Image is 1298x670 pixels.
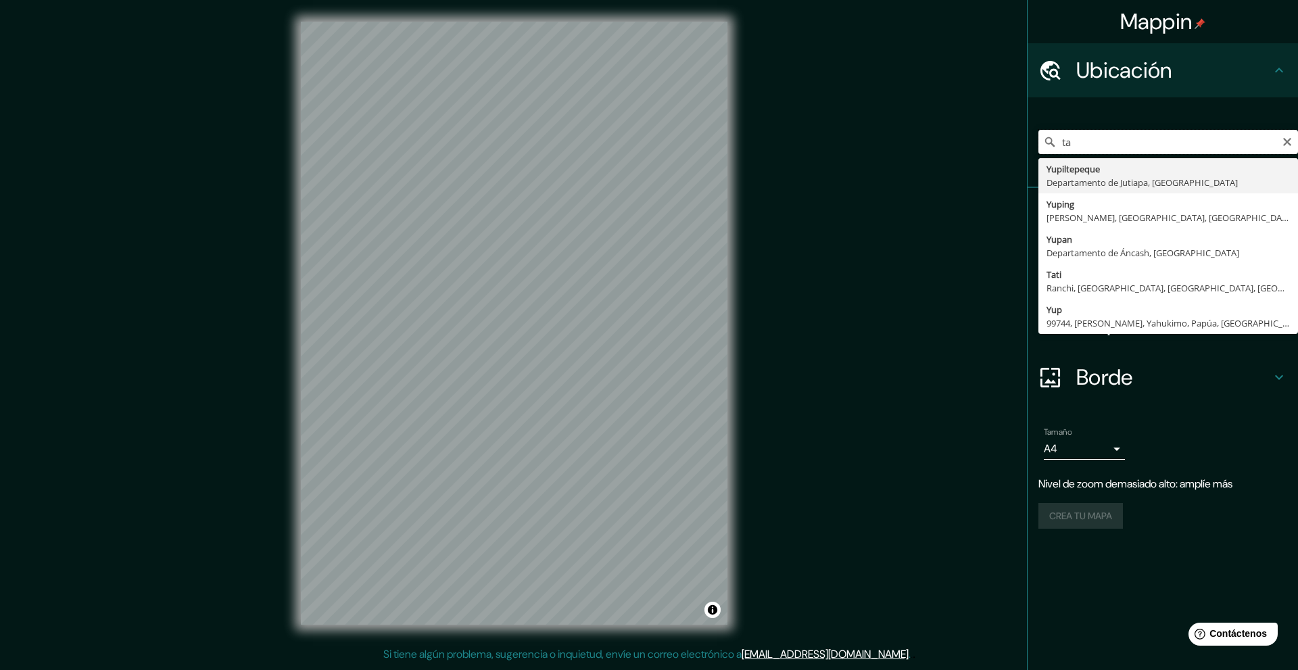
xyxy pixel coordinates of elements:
font: Mappin [1120,7,1193,36]
div: Disposición [1028,296,1298,350]
canvas: Mapa [301,22,727,625]
div: Yuping [1047,197,1290,211]
div: Borde [1028,350,1298,404]
font: Borde [1076,363,1133,391]
font: Si tiene algún problema, sugerencia o inquietud, envíe un correo electrónico a [383,647,742,661]
font: Tamaño [1044,427,1072,437]
div: Patas [1028,188,1298,242]
div: Departamento de Áncash, [GEOGRAPHIC_DATA] [1047,246,1290,260]
div: Yupiltepeque [1047,162,1290,176]
div: Yupan [1047,233,1290,246]
div: Ranchi, [GEOGRAPHIC_DATA], [GEOGRAPHIC_DATA], [GEOGRAPHIC_DATA] [1047,281,1290,295]
div: Yup [1047,303,1290,316]
div: [PERSON_NAME], [GEOGRAPHIC_DATA], [GEOGRAPHIC_DATA] [1047,211,1290,224]
button: Claro [1282,135,1293,147]
div: Ubicación [1028,43,1298,97]
img: pin-icon.png [1195,18,1205,29]
div: Departamento de Jutiapa, [GEOGRAPHIC_DATA] [1047,176,1290,189]
div: 99744, [PERSON_NAME], Yahukimo, Papúa, [GEOGRAPHIC_DATA] [1047,316,1290,330]
a: [EMAIL_ADDRESS][DOMAIN_NAME] [742,647,909,661]
font: A4 [1044,441,1057,456]
font: . [913,646,915,661]
div: Estilo [1028,242,1298,296]
font: . [909,647,911,661]
font: . [911,646,913,661]
font: Ubicación [1076,56,1172,85]
font: Nivel de zoom demasiado alto: amplíe más [1038,477,1232,491]
div: A4 [1044,438,1125,460]
iframe: Lanzador de widgets de ayuda [1178,617,1283,655]
div: Tati [1047,268,1290,281]
input: Elige tu ciudad o zona [1038,130,1298,154]
button: Activar o desactivar atribución [704,602,721,618]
